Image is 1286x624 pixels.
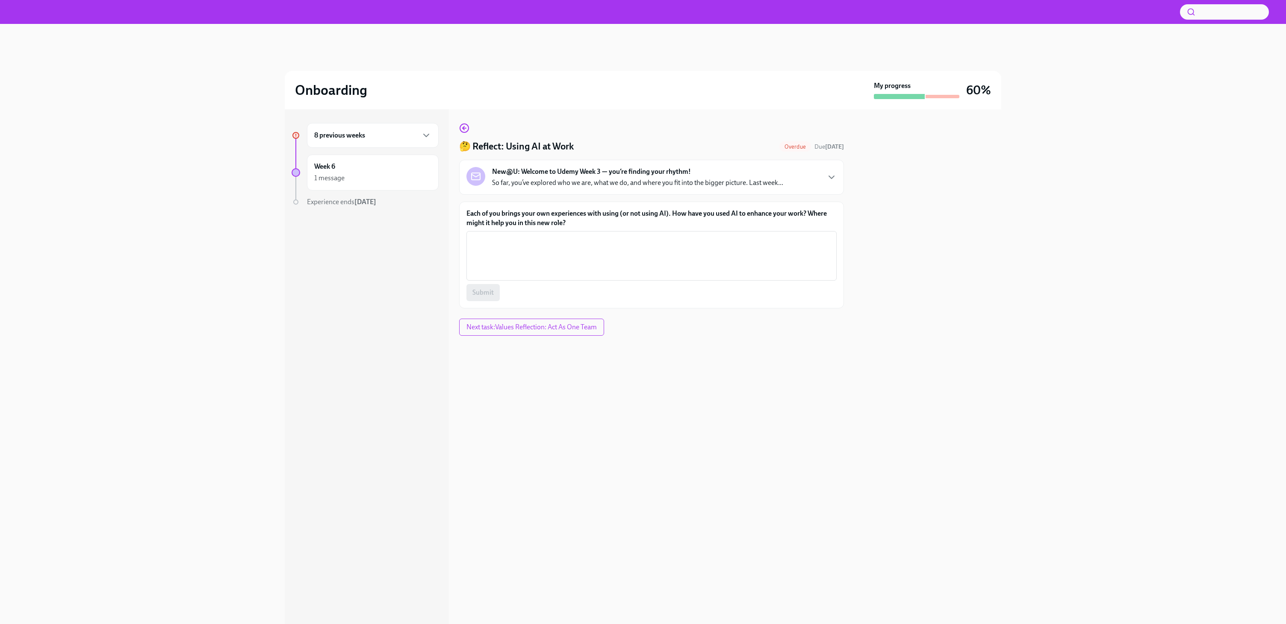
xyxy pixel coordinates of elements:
span: Overdue [779,144,811,150]
strong: [DATE] [354,198,376,206]
div: 8 previous weeks [307,123,439,148]
div: 1 message [314,173,345,183]
span: August 16th, 2025 19:00 [814,143,844,151]
label: Each of you brings your own experiences with using (or not using AI). How have you used AI to enh... [466,209,837,228]
span: Next task : Values Reflection: Act As One Team [466,323,597,331]
strong: New@U: Welcome to Udemy Week 3 — you’re finding your rhythm! [492,167,691,176]
p: So far, you’ve explored who we are, what we do, and where you fit into the bigger picture. Last w... [492,178,783,187]
img: Udemy [17,5,45,19]
strong: My progress [874,81,911,91]
strong: [DATE] [825,143,844,150]
h3: 60% [966,82,991,98]
h2: Onboarding [295,82,367,99]
h4: 🤔 Reflect: Using AI at Work [459,140,574,153]
button: Next task:Values Reflection: Act As One Team [459,319,604,336]
span: Due [814,143,844,150]
a: Week 61 message [292,155,439,190]
h6: Week 6 [314,162,335,171]
span: Experience ends [307,198,376,206]
h6: 8 previous weeks [314,131,365,140]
